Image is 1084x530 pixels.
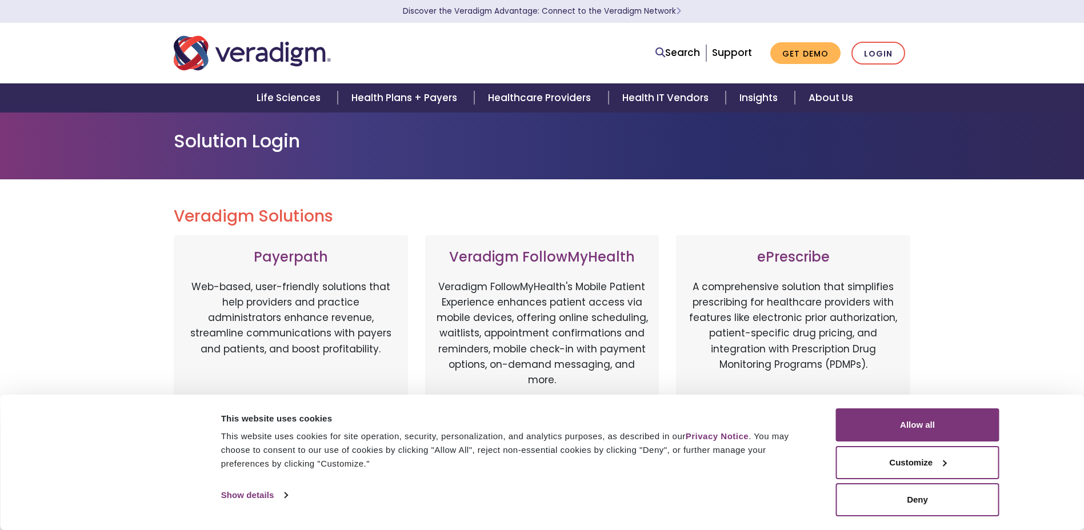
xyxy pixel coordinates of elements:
button: Allow all [836,408,999,441]
a: Login [851,42,905,65]
h2: Veradigm Solutions [174,207,911,226]
a: Show details [221,487,287,504]
a: Health Plans + Payers [338,83,474,113]
a: Insights [726,83,795,113]
h3: Veradigm FollowMyHealth [437,249,648,266]
p: Web-based, user-friendly solutions that help providers and practice administrators enhance revenu... [185,279,397,399]
a: Health IT Vendors [609,83,726,113]
p: Veradigm FollowMyHealth's Mobile Patient Experience enhances patient access via mobile devices, o... [437,279,648,388]
a: Get Demo [770,42,841,65]
span: Learn More [676,6,681,17]
a: Life Sciences [243,83,338,113]
div: This website uses cookies for site operation, security, personalization, and analytics purposes, ... [221,429,810,471]
h3: Payerpath [185,249,397,266]
a: About Us [795,83,867,113]
p: A comprehensive solution that simplifies prescribing for healthcare providers with features like ... [687,279,899,399]
button: Deny [836,483,999,516]
a: Privacy Notice [686,431,749,441]
a: Search [655,45,700,61]
h3: ePrescribe [687,249,899,266]
div: This website uses cookies [221,412,810,425]
img: Veradigm logo [174,34,331,72]
a: Support [712,46,752,59]
a: Healthcare Providers [474,83,608,113]
a: Discover the Veradigm Advantage: Connect to the Veradigm NetworkLearn More [403,6,681,17]
button: Customize [836,446,999,479]
h1: Solution Login [174,130,911,152]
